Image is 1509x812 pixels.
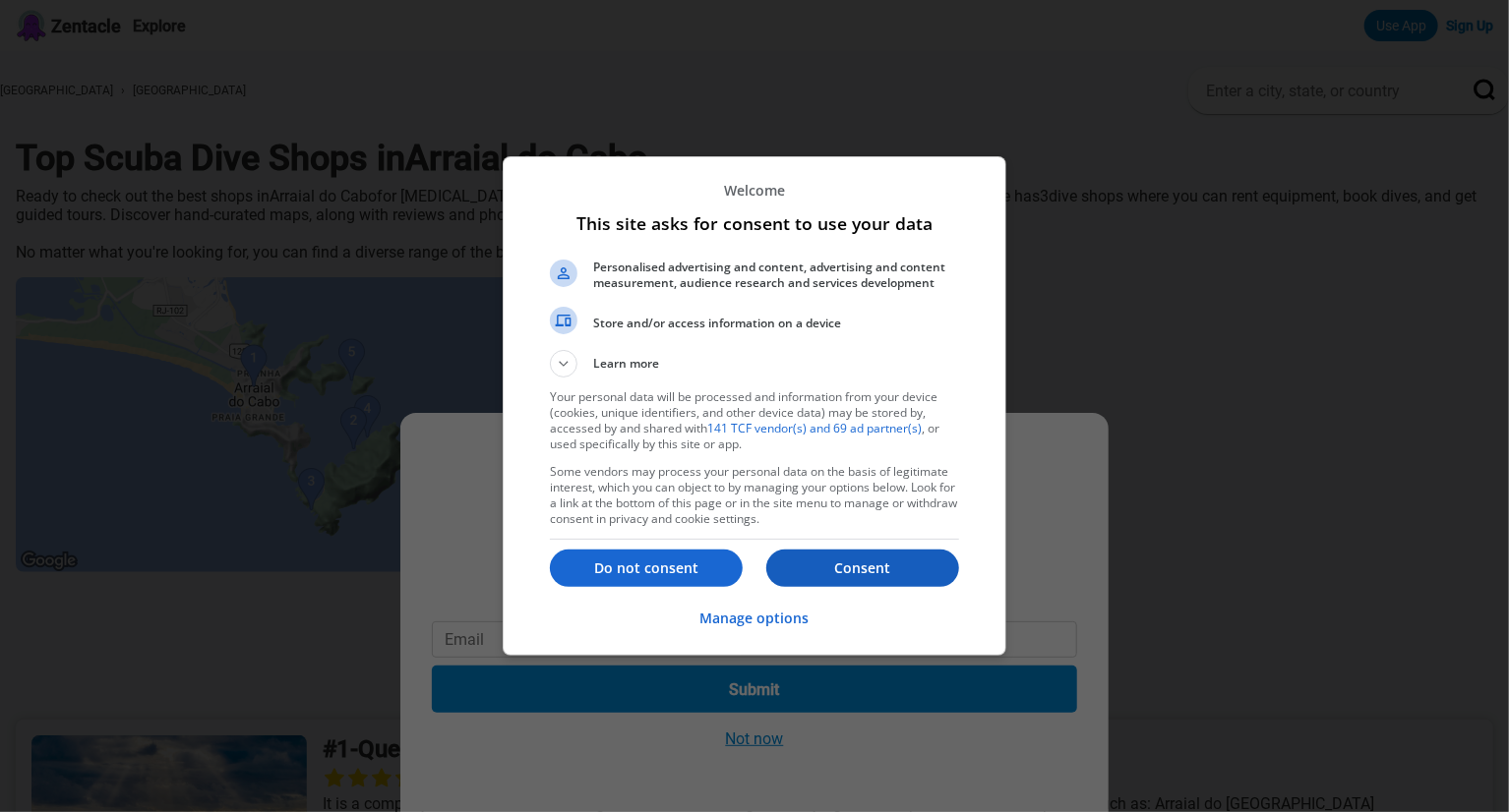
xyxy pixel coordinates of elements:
p: Your personal data will be processed and information from your device (cookies, unique identifier... [550,389,959,452]
button: Manage options [700,598,810,640]
button: Learn more [550,350,959,377]
a: 141 TCF vendor(s) and 69 ad partner(s) [707,420,922,436]
span: Personalised advertising and content, advertising and content measurement, audience research and ... [593,260,959,291]
p: Do not consent [550,558,743,578]
button: Do not consent [550,550,743,587]
p: Some vendors may process your personal data on the basis of legitimate interest, which you can ob... [550,464,959,527]
h1: This site asks for consent to use your data [550,211,959,235]
p: Consent [766,558,959,578]
span: Store and/or access information on a device [593,316,959,331]
button: Consent [766,550,959,587]
p: Welcome [550,181,959,200]
p: Manage options [700,609,810,628]
div: This site asks for consent to use your data [503,156,1006,656]
span: Learn more [593,355,659,377]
